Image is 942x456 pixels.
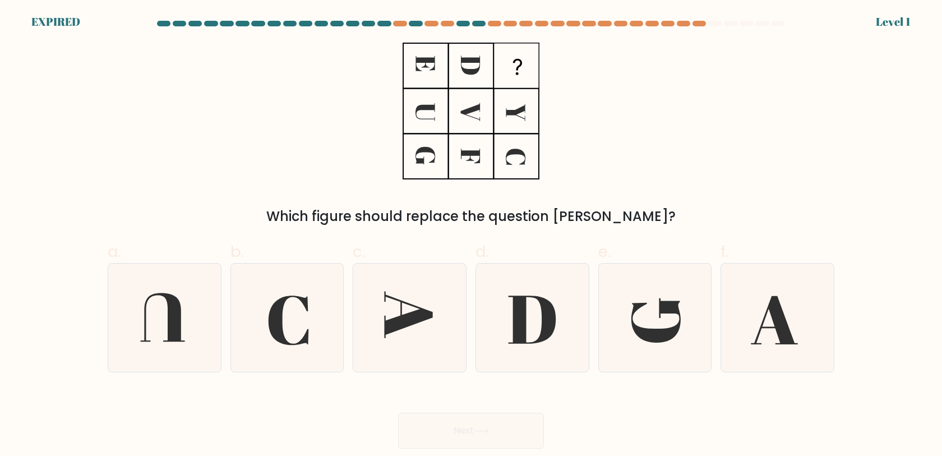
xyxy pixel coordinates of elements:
[876,13,911,30] div: Level 1
[353,241,365,262] span: c.
[475,241,489,262] span: d.
[31,13,80,30] div: EXPIRED
[108,241,121,262] span: a.
[598,241,611,262] span: e.
[721,241,728,262] span: f.
[230,241,244,262] span: b.
[114,206,828,227] div: Which figure should replace the question [PERSON_NAME]?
